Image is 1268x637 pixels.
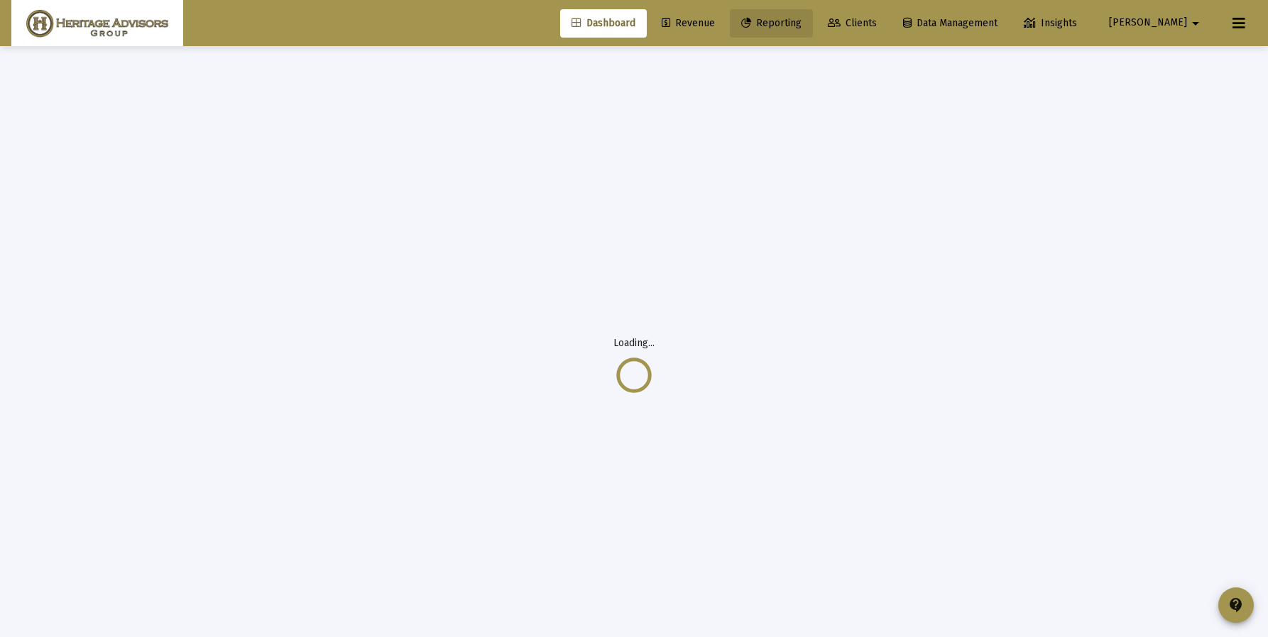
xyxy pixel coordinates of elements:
span: Revenue [662,17,715,29]
span: Reporting [741,17,802,29]
span: Clients [828,17,877,29]
mat-icon: contact_support [1228,597,1245,614]
a: Revenue [650,9,726,38]
a: Reporting [730,9,813,38]
mat-icon: arrow_drop_down [1187,9,1204,38]
span: Dashboard [572,17,635,29]
a: Clients [816,9,888,38]
a: Dashboard [560,9,647,38]
img: Dashboard [22,9,173,38]
span: [PERSON_NAME] [1109,17,1187,29]
span: Data Management [903,17,998,29]
a: Data Management [892,9,1009,38]
a: Insights [1012,9,1088,38]
button: [PERSON_NAME] [1092,9,1221,37]
span: Insights [1024,17,1077,29]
